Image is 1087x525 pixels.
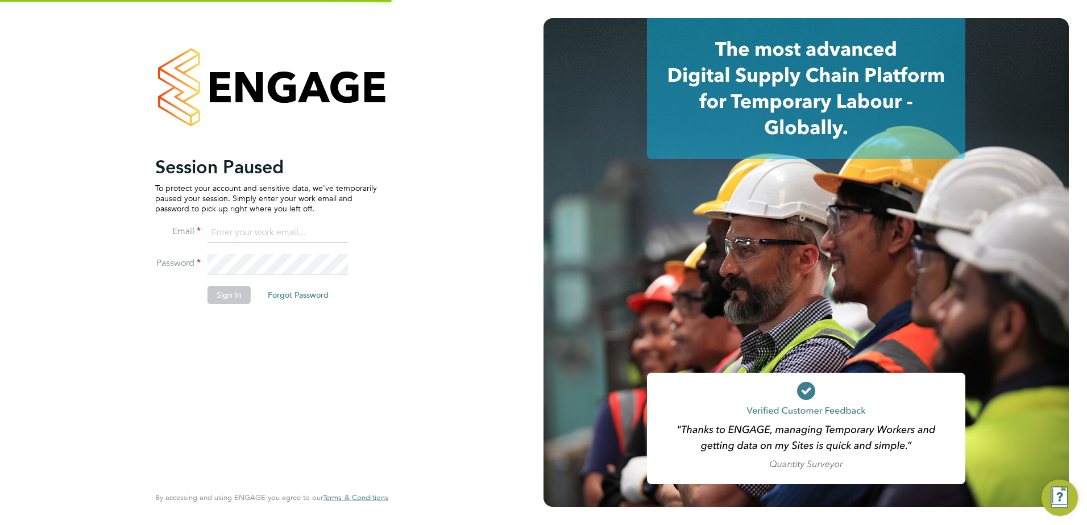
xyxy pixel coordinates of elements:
button: Engage Resource Center [1042,480,1078,516]
p: To protect your account and sensitive data, we've temporarily paused your session. Simply enter y... [155,183,377,214]
input: Enter your work email... [208,223,348,243]
label: Email [155,226,201,238]
label: Password [155,257,201,269]
a: Terms & Conditions [323,493,388,502]
h2: Session Paused [155,156,377,178]
span: By accessing and using ENGAGE you agree to our [155,493,388,502]
button: Forgot Password [259,286,338,304]
button: Sign In [208,286,251,304]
